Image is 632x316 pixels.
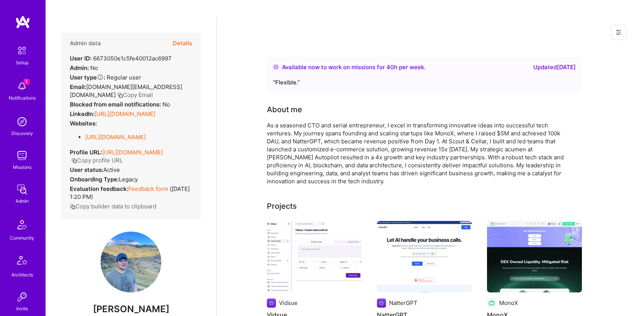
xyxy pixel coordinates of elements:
[377,299,386,308] img: Company logo
[70,73,141,81] div: Regular user
[70,176,119,183] strong: Onboarding Type:
[95,110,155,118] a: [URL][DOMAIN_NAME]
[13,216,31,234] img: Community
[499,299,518,307] div: MonoX
[267,200,297,212] div: Projects
[71,156,123,164] button: Copy profile URL
[487,299,496,308] img: Company logo
[128,185,168,192] a: Feedback form
[97,74,104,81] i: Help
[70,74,105,81] strong: User type :
[70,149,102,156] strong: Profile URL:
[11,271,33,279] div: Architects
[14,182,30,197] img: admin teamwork
[70,55,91,62] strong: User ID:
[14,148,30,163] img: teamwork
[117,91,153,99] button: Copy Email
[70,110,95,118] strong: LinkedIn:
[389,299,418,307] div: NatterGPT
[70,40,101,47] h4: Admin data
[14,79,30,94] img: bell
[70,202,156,210] button: Copy builder data to clipboard
[70,204,76,210] i: icon Copy
[70,101,162,108] strong: Blocked from email notifications:
[14,43,30,59] img: setup
[267,121,571,185] div: As a seasoned CTO and serial entrepreneur, I excel in transforming innovative ideas into successf...
[70,83,182,98] span: [DOMAIN_NAME][EMAIL_ADDRESS][DOMAIN_NAME]
[173,32,192,54] button: Details
[279,299,298,307] div: Vidsue
[101,232,161,292] img: User Avatar
[61,303,201,315] span: [PERSON_NAME]
[377,221,472,292] img: NatterGPT
[14,289,30,305] img: Invite
[386,64,394,71] span: 40
[282,63,426,72] div: Available now to work on missions for h per week .
[273,64,279,70] img: Availability
[267,104,302,115] div: About me
[487,221,582,292] img: MonoX
[24,79,30,85] span: 1
[70,185,192,201] div: ( [DATE] 1:20 PM )
[70,120,97,127] strong: Websites:
[267,299,276,308] img: Company logo
[102,149,163,156] a: [URL][DOMAIN_NAME]
[15,15,30,29] img: logo
[16,59,28,67] div: Setup
[70,83,86,91] strong: Email:
[70,166,103,173] strong: User status:
[10,234,34,242] div: Community
[70,100,170,108] div: No
[13,252,31,271] img: Architects
[14,114,30,129] img: discovery
[533,63,576,72] div: Updated [DATE]
[11,129,33,137] div: Discovery
[267,221,362,292] img: Vidsue
[70,185,128,192] strong: Evaluation feedback:
[273,78,576,87] div: “ Flexible. ”
[85,133,146,141] a: [URL][DOMAIN_NAME]
[16,305,28,313] div: Invite
[70,54,172,62] div: 6673050e1c5fe40012ac6997
[70,64,98,72] div: No
[70,64,89,71] strong: Admin:
[119,176,138,183] span: legacy
[117,92,123,98] i: icon Copy
[103,166,120,173] span: Active
[9,94,36,102] div: Notifications
[13,163,32,171] div: Missions
[16,197,29,205] div: Admin
[71,158,77,164] i: icon Copy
